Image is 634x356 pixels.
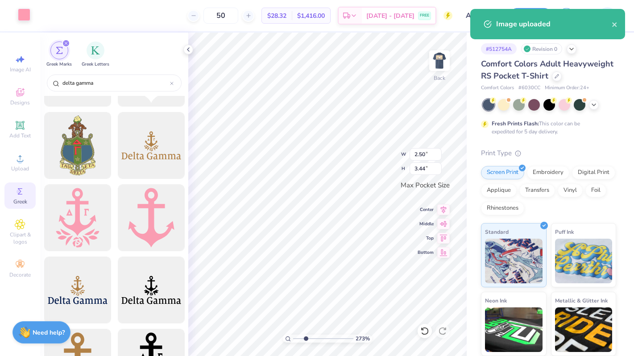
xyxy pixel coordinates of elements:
[519,184,555,197] div: Transfers
[527,166,569,179] div: Embroidery
[297,11,325,21] span: $1,416.00
[492,120,601,136] div: This color can be expedited for 5 day delivery.
[555,239,613,283] img: Puff Ink
[418,249,434,256] span: Bottom
[558,184,583,197] div: Vinyl
[56,47,63,54] img: Greek Marks Image
[555,307,613,352] img: Metallic & Glitter Ink
[91,46,100,55] img: Greek Letters Image
[46,41,72,68] div: filter for Greek Marks
[203,8,238,24] input: – –
[481,184,517,197] div: Applique
[492,120,539,127] strong: Fresh Prints Flash:
[62,79,170,87] input: Try "Alpha"
[481,84,514,92] span: Comfort Colors
[33,328,65,337] strong: Need help?
[545,84,589,92] span: Minimum Order: 24 +
[10,99,30,106] span: Designs
[485,307,543,352] img: Neon Ink
[418,207,434,213] span: Center
[555,296,608,305] span: Metallic & Glitter Ink
[481,166,524,179] div: Screen Print
[481,202,524,215] div: Rhinestones
[612,19,618,29] button: close
[518,84,540,92] span: # 6030CC
[10,66,31,73] span: Image AI
[46,41,72,68] button: filter button
[418,221,434,227] span: Middle
[82,41,109,68] button: filter button
[485,227,509,236] span: Standard
[11,165,29,172] span: Upload
[481,148,616,158] div: Print Type
[459,7,503,25] input: Untitled Design
[481,43,517,54] div: # 512754A
[9,132,31,139] span: Add Text
[496,19,612,29] div: Image uploaded
[418,235,434,241] span: Top
[434,74,445,82] div: Back
[572,166,615,179] div: Digital Print
[481,58,613,81] span: Comfort Colors Adult Heavyweight RS Pocket T-Shirt
[13,198,27,205] span: Greek
[420,12,429,19] span: FREE
[366,11,414,21] span: [DATE] - [DATE]
[585,184,606,197] div: Foil
[555,227,574,236] span: Puff Ink
[431,52,448,70] img: Back
[267,11,286,21] span: $28.32
[9,271,31,278] span: Decorate
[82,61,109,68] span: Greek Letters
[46,61,72,68] span: Greek Marks
[521,43,562,54] div: Revision 0
[485,239,543,283] img: Standard
[485,296,507,305] span: Neon Ink
[82,41,109,68] div: filter for Greek Letters
[4,231,36,245] span: Clipart & logos
[356,335,370,343] span: 273 %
